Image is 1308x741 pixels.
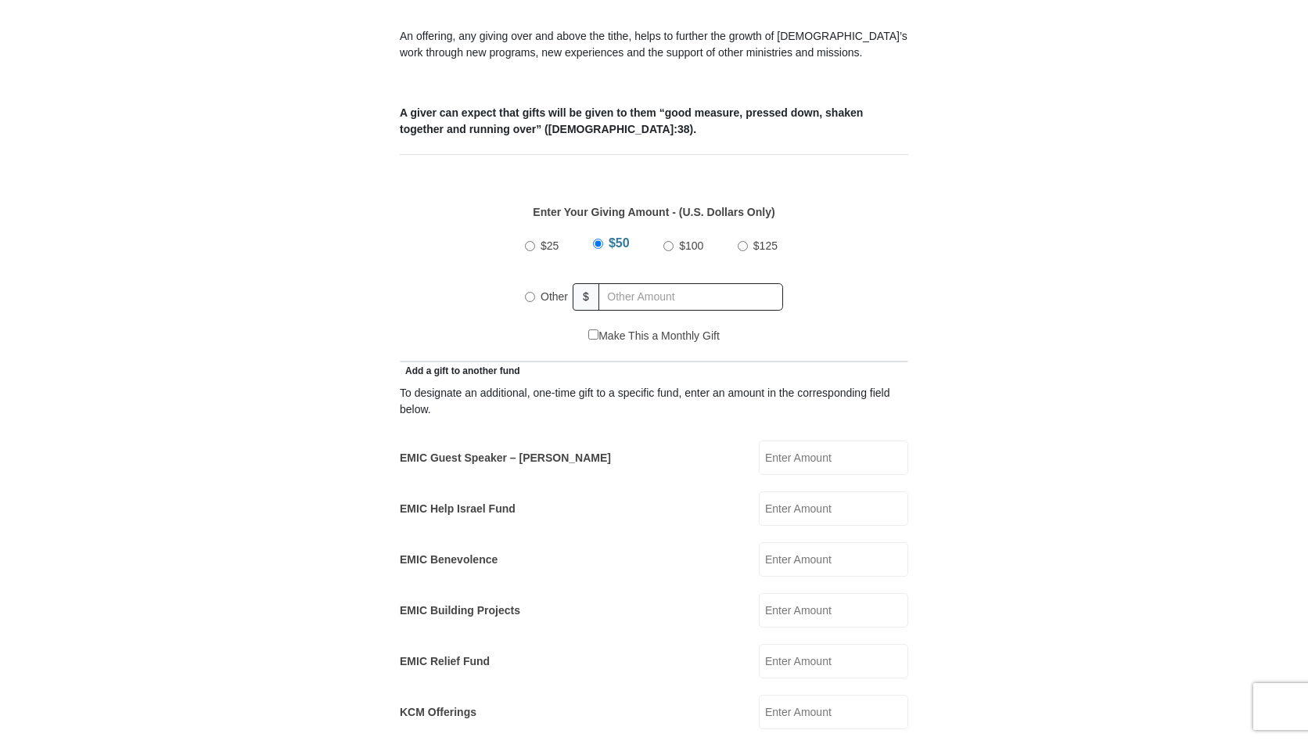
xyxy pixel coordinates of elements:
[588,328,720,344] label: Make This a Monthly Gift
[400,365,520,376] span: Add a gift to another fund
[679,239,703,252] span: $100
[588,329,598,340] input: Make This a Monthly Gift
[573,283,599,311] span: $
[759,441,908,475] input: Enter Amount
[759,593,908,628] input: Enter Amount
[759,542,908,577] input: Enter Amount
[400,385,908,418] div: To designate an additional, one-time gift to a specific fund, enter an amount in the correspondin...
[759,644,908,678] input: Enter Amount
[400,450,611,466] label: EMIC Guest Speaker – [PERSON_NAME]
[400,603,520,619] label: EMIC Building Projects
[400,552,498,568] label: EMIC Benevolence
[400,501,516,517] label: EMIC Help Israel Fund
[533,206,774,218] strong: Enter Your Giving Amount - (U.S. Dollars Only)
[598,283,783,311] input: Other Amount
[609,236,630,250] span: $50
[541,290,568,303] span: Other
[759,695,908,729] input: Enter Amount
[400,653,490,670] label: EMIC Relief Fund
[400,28,908,61] p: An offering, any giving over and above the tithe, helps to further the growth of [DEMOGRAPHIC_DAT...
[541,239,559,252] span: $25
[400,704,476,721] label: KCM Offerings
[753,239,778,252] span: $125
[759,491,908,526] input: Enter Amount
[400,106,863,135] b: A giver can expect that gifts will be given to them “good measure, pressed down, shaken together ...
